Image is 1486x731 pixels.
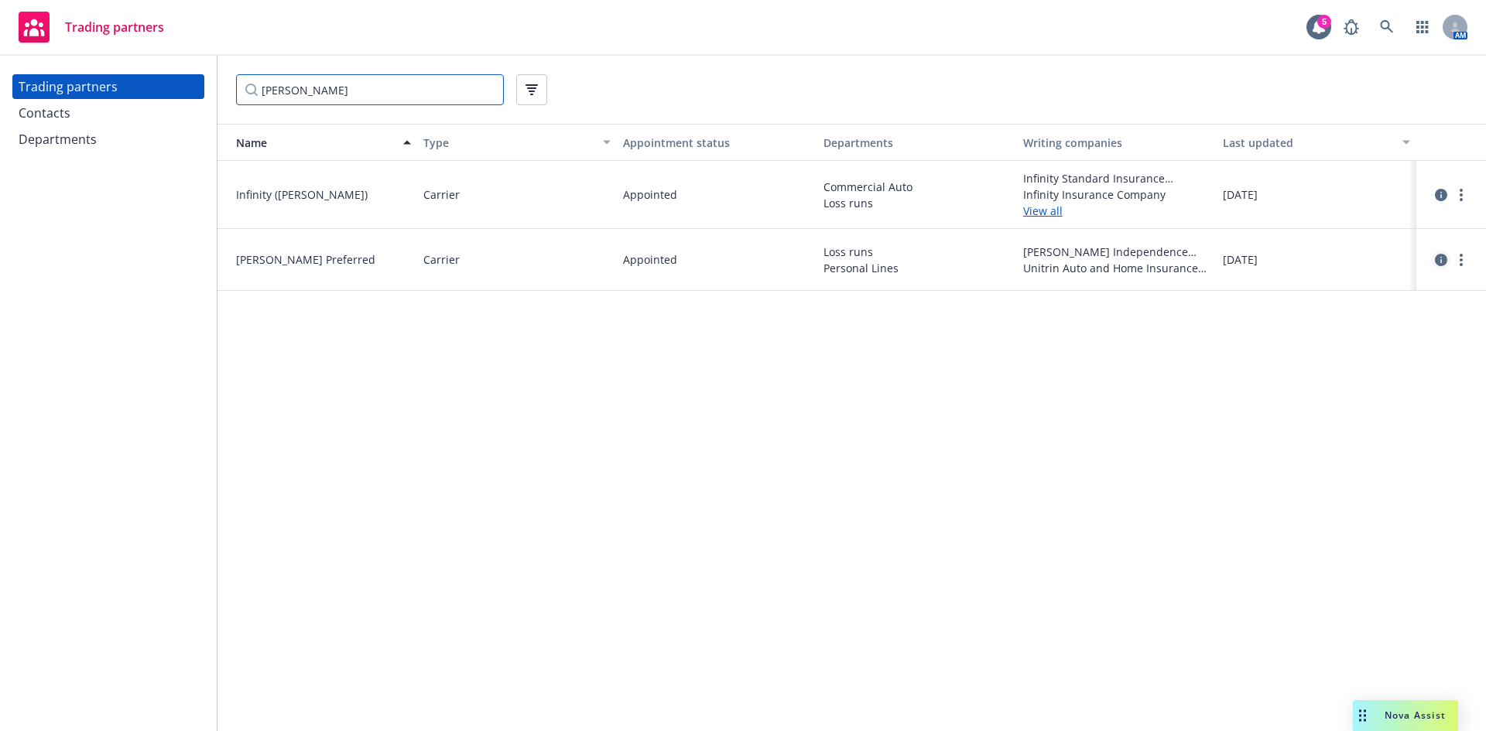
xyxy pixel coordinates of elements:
span: Infinity Insurance Company [1023,186,1210,203]
div: Drag to move [1353,700,1372,731]
div: Trading partners [19,74,118,99]
span: [PERSON_NAME] Preferred [236,251,411,268]
input: Filter by keyword... [236,74,504,105]
button: Departments [817,124,1017,161]
button: Appointment status [617,124,817,161]
span: [PERSON_NAME] Independence Insurance Company [1023,244,1210,260]
span: Loss runs [823,244,1011,260]
button: Writing companies [1017,124,1217,161]
span: Commercial Auto [823,179,1011,195]
button: Type [417,124,617,161]
a: more [1452,186,1471,204]
a: circleInformation [1432,186,1450,204]
a: Report a Bug [1336,12,1367,43]
span: Nova Assist [1385,709,1446,722]
span: [DATE] [1223,251,1258,268]
div: Writing companies [1023,135,1210,151]
span: Loss runs [823,195,1011,211]
span: Unitrin Auto and Home Insurance Company [1023,260,1210,276]
div: Last updated [1223,135,1393,151]
button: Name [217,124,417,161]
span: Carrier [423,186,460,203]
div: Departments [823,135,1011,151]
a: Departments [12,127,204,152]
span: [DATE] [1223,186,1258,203]
div: Type [423,135,594,151]
span: Trading partners [65,21,164,33]
a: Switch app [1407,12,1438,43]
div: Contacts [19,101,70,125]
a: Trading partners [12,5,170,49]
a: more [1452,251,1471,269]
span: Infinity Standard Insurance Company [1023,170,1210,186]
a: Trading partners [12,74,204,99]
div: Name [224,135,394,151]
span: Infinity ([PERSON_NAME]) [236,186,411,203]
a: circleInformation [1432,251,1450,269]
span: Carrier [423,251,460,268]
a: View all [1023,203,1210,219]
span: Appointed [623,186,677,203]
span: Appointed [623,251,677,268]
a: Search [1371,12,1402,43]
span: Personal Lines [823,260,1011,276]
a: Contacts [12,101,204,125]
button: Last updated [1217,124,1416,161]
div: Appointment status [623,135,810,151]
div: Departments [19,127,97,152]
div: 5 [1317,15,1331,29]
button: Nova Assist [1353,700,1458,731]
